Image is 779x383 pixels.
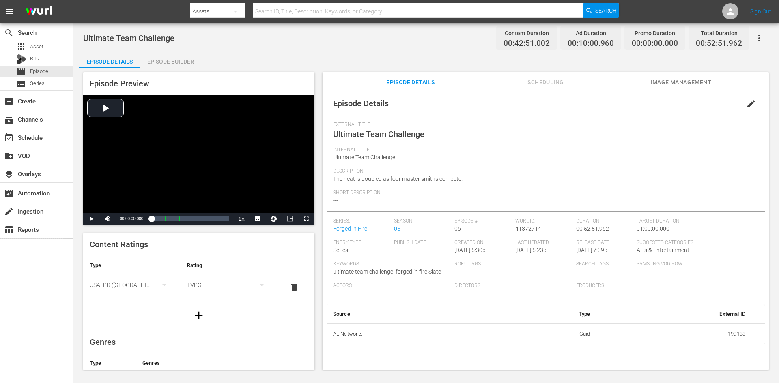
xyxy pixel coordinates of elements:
table: simple table [83,256,314,300]
th: External ID [596,304,752,324]
span: --- [333,197,338,203]
th: AE Networks [327,323,498,344]
button: edit [741,94,761,113]
span: --- [454,268,459,275]
span: 00:00:00.000 [632,39,678,48]
th: Type [83,256,181,275]
span: --- [637,268,641,275]
th: Type [498,304,597,324]
div: Episode Builder [140,52,201,71]
div: Bits [16,54,26,64]
span: Bits [30,55,39,63]
span: [DATE] 5:23p [515,247,547,253]
a: Sign Out [750,8,771,15]
span: [DATE] 7:09p [576,247,607,253]
button: Jump To Time [266,213,282,225]
span: Genres [90,337,116,347]
button: Fullscreen [298,213,314,225]
div: Progress Bar [151,216,229,221]
span: Search [595,3,617,18]
span: 41372714 [515,225,541,232]
span: Asset [30,43,43,51]
span: 06 [454,225,461,232]
div: Episode Details [79,52,140,71]
div: Ad Duration [568,28,614,39]
th: Type [83,353,136,373]
span: Series: [333,218,390,225]
th: Genres [136,353,295,373]
div: Video Player [83,95,314,225]
button: Episode Builder [140,52,201,68]
span: Episode [30,67,48,75]
span: Created On: [454,240,511,246]
span: Last Updated: [515,240,572,246]
span: Short Description [333,190,754,196]
a: 05 [394,225,400,232]
span: 00:52:51.962 [696,39,742,48]
span: Search [4,28,14,38]
span: Asset [16,42,26,51]
span: VOD [4,151,14,161]
span: 00:42:51.002 [504,39,550,48]
span: Description [333,168,754,175]
span: Actors [333,282,450,289]
span: --- [394,247,399,253]
span: Series [30,79,45,88]
span: Search Tags: [576,261,633,267]
span: 00:00:00.000 [120,216,143,221]
span: Ultimate Team Challenge [333,129,424,139]
div: USA_PR ([GEOGRAPHIC_DATA] ([GEOGRAPHIC_DATA])) [90,274,174,296]
span: Producers [576,282,693,289]
button: Episode Details [79,52,140,68]
span: Image Management [650,77,711,88]
span: Directors [454,282,572,289]
span: Create [4,96,14,106]
span: Reports [4,225,14,235]
span: --- [576,290,581,296]
span: Roku Tags: [454,261,572,267]
span: Episode Preview [90,79,149,88]
span: Target Duration: [637,218,754,225]
span: --- [576,268,581,275]
div: Content Duration [504,28,550,39]
span: Internal Title [333,147,754,153]
button: Captions [250,213,266,225]
span: edit [746,99,756,109]
span: menu [5,6,15,16]
span: External Title [333,122,754,128]
table: simple table [327,304,765,345]
span: Ingestion [4,207,14,216]
img: ans4CAIJ8jUAAAAAAAAAAAAAAAAAAAAAAAAgQb4GAAAAAAAAAAAAAAAAAAAAAAAAJMjXAAAAAAAAAAAAAAAAAAAAAAAAgAT5G... [19,2,58,21]
button: Playback Rate [233,213,250,225]
a: Forged in Fire [333,225,367,232]
span: [DATE] 5:30p [454,247,486,253]
span: Episode [16,66,26,76]
span: 01:00:00.000 [637,225,669,232]
span: Ultimate Team Challenge [333,154,395,160]
span: Keywords: [333,261,450,267]
span: Samsung VOD Row: [637,261,693,267]
span: --- [333,290,338,296]
div: Total Duration [696,28,742,39]
span: Ultimate Team Challenge [83,33,174,43]
span: Suggested Categories: [637,240,754,246]
span: Episode Details [333,98,389,108]
span: 00:52:51.962 [576,225,609,232]
span: Season: [394,218,451,225]
button: Search [583,3,619,18]
span: Overlays [4,169,14,179]
span: delete [289,282,299,292]
span: Channels [4,115,14,124]
button: delete [284,278,304,297]
div: Promo Duration [632,28,678,39]
span: 00:10:00.960 [568,39,614,48]
span: Content Ratings [90,240,148,249]
span: Duration: [576,218,633,225]
th: Rating [181,256,278,275]
th: Source [327,304,498,324]
span: Series [333,247,348,253]
span: Episode Details [380,77,441,88]
span: Episode #: [454,218,511,225]
td: 199133 [596,323,752,344]
span: Release Date: [576,240,633,246]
